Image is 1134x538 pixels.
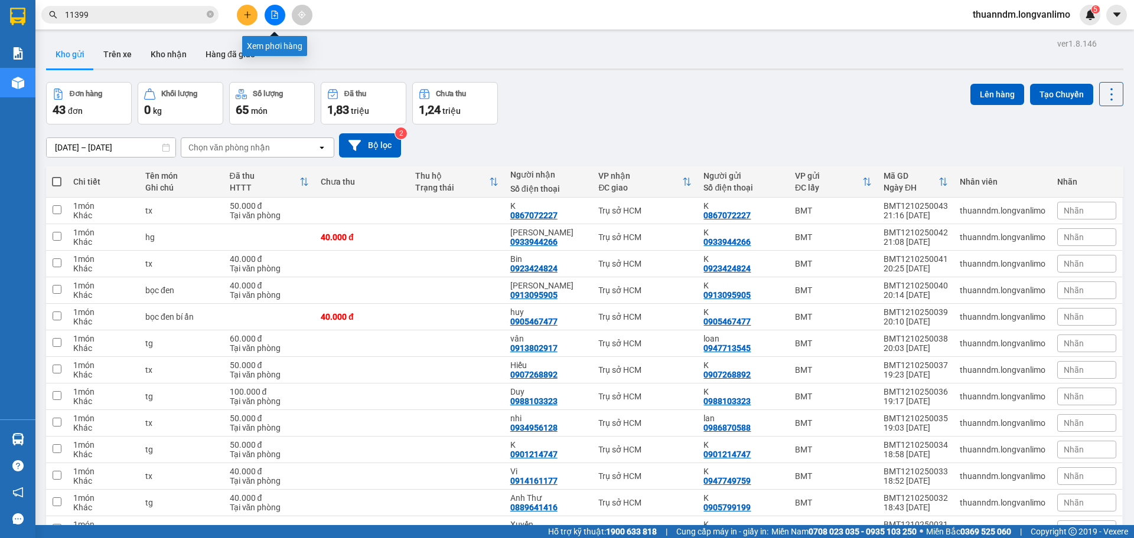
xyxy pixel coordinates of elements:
[592,166,698,198] th: Toggle SortBy
[412,82,498,124] button: Chưa thu1,24 triệu
[145,498,218,507] div: tg
[795,418,872,428] div: BMT
[12,513,24,524] span: message
[327,103,349,117] span: 1,83
[666,525,667,538] span: |
[442,106,461,116] span: triệu
[1057,177,1116,186] div: Nhãn
[230,343,309,353] div: Tại văn phòng
[153,106,162,116] span: kg
[703,211,751,220] div: 0867072227
[884,334,948,343] div: BMT1210250038
[73,307,133,317] div: 1 món
[703,171,783,181] div: Người gửi
[548,525,657,538] span: Hỗ trợ kỹ thuật:
[46,40,94,68] button: Kho gửi
[1064,286,1084,295] span: Nhãn
[415,171,488,181] div: Thu hộ
[703,423,751,432] div: 0986870588
[230,414,309,423] div: 50.000 đ
[230,211,309,220] div: Tại văn phòng
[703,183,783,192] div: Số điện thoại
[73,450,133,459] div: Khác
[1064,339,1084,348] span: Nhãn
[230,396,309,406] div: Tại văn phòng
[703,307,783,317] div: K
[230,450,309,459] div: Tại văn phòng
[598,232,692,242] div: Trụ sở HCM
[510,184,587,193] div: Số điện thoại
[510,228,587,237] div: Ngọc Bảo
[1064,259,1084,268] span: Nhãn
[73,370,133,379] div: Khác
[703,370,751,379] div: 0907268892
[237,5,258,25] button: plus
[161,90,197,98] div: Khối lượng
[960,392,1045,401] div: thuanndm.longvanlimo
[795,206,872,215] div: BMT
[145,259,218,268] div: tx
[230,440,309,450] div: 50.000 đ
[795,232,872,242] div: BMT
[598,471,692,481] div: Trụ sở HCM
[960,312,1045,322] div: thuanndm.longvanlimo
[960,445,1045,454] div: thuanndm.longvanlimo
[73,387,133,396] div: 1 món
[298,11,306,19] span: aim
[145,339,218,348] div: tg
[598,183,682,192] div: ĐC giao
[145,365,218,375] div: tx
[960,471,1045,481] div: thuanndm.longvanlimo
[960,259,1045,268] div: thuanndm.longvanlimo
[676,525,768,538] span: Cung cấp máy in - giấy in:
[188,142,270,153] div: Chọn văn phòng nhận
[703,360,783,370] div: K
[145,445,218,454] div: tg
[960,418,1045,428] div: thuanndm.longvanlimo
[884,476,948,485] div: 18:52 [DATE]
[73,334,133,343] div: 1 món
[510,396,558,406] div: 0988103323
[317,143,327,152] svg: open
[703,237,751,247] div: 0933944266
[12,433,24,445] img: warehouse-icon
[229,82,315,124] button: Số lượng65món
[510,237,558,247] div: 0933944266
[145,312,218,322] div: bọc đen bí ẩn
[703,387,783,396] div: K
[145,418,218,428] div: tx
[224,166,315,198] th: Toggle SortBy
[960,177,1045,186] div: Nhân viên
[1064,232,1084,242] span: Nhãn
[145,392,218,401] div: tg
[510,290,558,300] div: 0913095905
[703,334,783,343] div: loan
[960,498,1045,507] div: thuanndm.longvanlimo
[230,387,309,396] div: 100.000 đ
[960,286,1045,295] div: thuanndm.longvanlimo
[510,503,558,512] div: 0889641416
[73,237,133,247] div: Khác
[207,11,214,18] span: close-circle
[409,166,504,198] th: Toggle SortBy
[230,201,309,211] div: 50.000 đ
[809,527,917,536] strong: 0708 023 035 - 0935 103 250
[884,467,948,476] div: BMT1210250033
[73,520,133,529] div: 1 món
[510,317,558,326] div: 0905467477
[1030,84,1093,105] button: Tạo Chuyến
[884,503,948,512] div: 18:43 [DATE]
[73,317,133,326] div: Khác
[73,254,133,264] div: 1 món
[960,339,1045,348] div: thuanndm.longvanlimo
[49,11,57,19] span: search
[703,281,783,290] div: K
[510,281,587,290] div: Đan Thanh
[884,360,948,370] div: BMT1210250037
[598,339,692,348] div: Trụ sở HCM
[73,423,133,432] div: Khác
[321,524,403,534] div: 50.000 đ
[884,423,948,432] div: 19:03 [DATE]
[510,450,558,459] div: 0901214747
[207,9,214,21] span: close-circle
